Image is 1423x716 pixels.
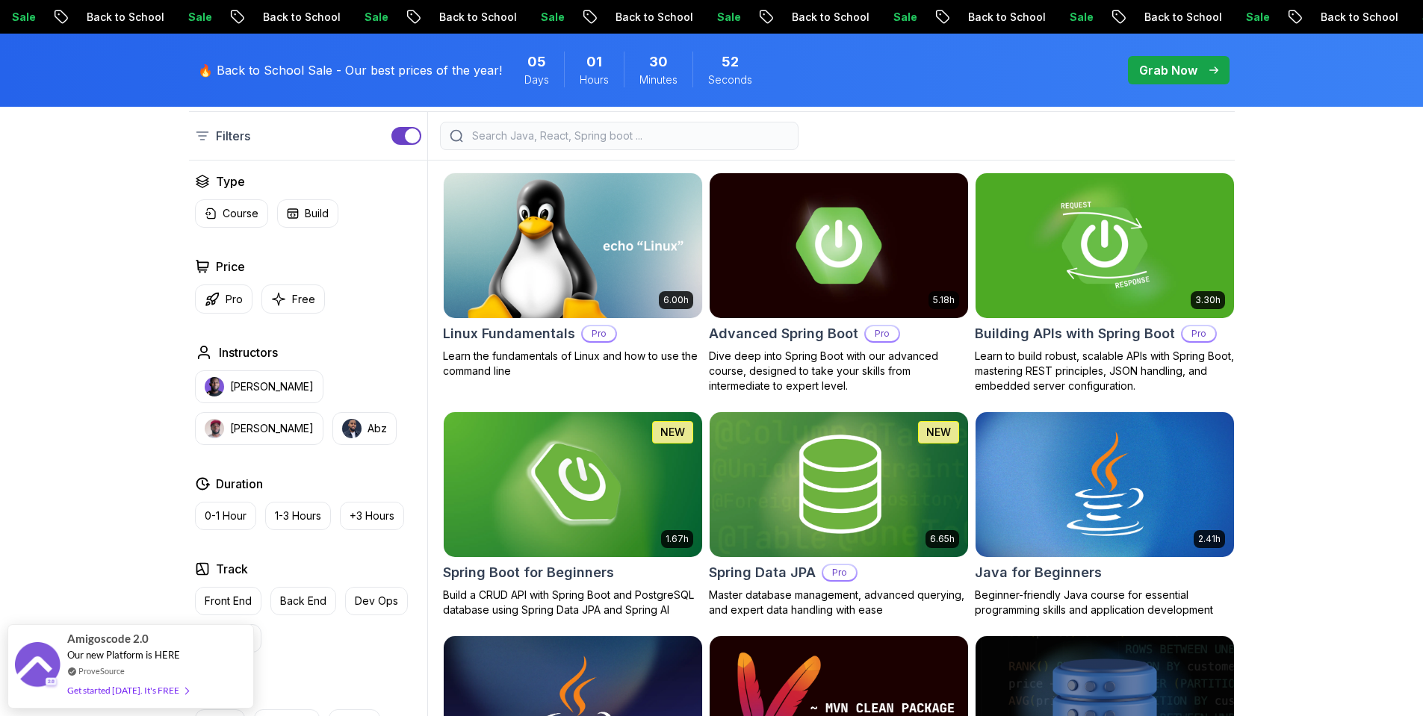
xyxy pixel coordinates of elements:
[709,172,969,393] a: Advanced Spring Boot card5.18hAdvanced Spring BootProDive deep into Spring Boot with our advanced...
[162,10,210,25] p: Sale
[583,326,616,341] p: Pro
[195,587,261,615] button: Front End
[230,421,314,436] p: [PERSON_NAME]
[205,377,224,396] img: instructor img
[443,323,575,344] h2: Linux Fundamentals
[975,562,1102,583] h2: Java for Beginners
[1182,326,1215,341] p: Pro
[275,508,321,523] p: 1-3 Hours
[443,562,614,583] h2: Spring Boot for Beginners
[338,10,386,25] p: Sale
[270,587,336,615] button: Back End
[205,594,252,608] p: Front End
[1295,10,1396,25] p: Back to School
[1195,294,1221,306] p: 3.30h
[195,502,256,530] button: 0-1 Hour
[350,508,394,523] p: +3 Hours
[766,10,867,25] p: Back to School
[195,412,323,445] button: instructor img[PERSON_NAME]
[524,72,549,87] span: Days
[261,284,325,314] button: Free
[867,10,915,25] p: Sale
[639,72,678,87] span: Minutes
[67,682,188,699] div: Get started [DATE]. It's FREE
[195,199,268,228] button: Course
[67,630,149,647] span: Amigoscode 2.0
[277,199,338,228] button: Build
[975,349,1235,393] p: Learn to build robust, scalable APIs with Spring Boot, mastering REST principles, JSON handling, ...
[975,588,1235,617] p: Beginner-friendly Java course for essential programming skills and application development
[709,349,969,393] p: Dive deep into Spring Boot with our advanced course, designed to take your skills from intermedia...
[580,72,609,87] span: Hours
[205,508,247,523] p: 0-1 Hour
[443,349,703,379] p: Learn the fundamentals of Linux and how to use the command line
[413,10,515,25] p: Back to School
[722,52,739,72] span: 52 Seconds
[691,10,739,25] p: Sale
[15,642,60,691] img: provesource social proof notification image
[444,412,702,557] img: Spring Boot for Beginners card
[586,52,602,72] span: 1 Hours
[305,206,329,221] p: Build
[975,172,1235,393] a: Building APIs with Spring Boot card3.30hBuilding APIs with Spring BootProLearn to build robust, s...
[1220,10,1268,25] p: Sale
[443,588,703,617] p: Build a CRUD API with Spring Boot and PostgreSQL database using Spring Data JPA and Spring AI
[237,10,338,25] p: Back to School
[933,294,955,306] p: 5.18h
[216,172,245,190] h2: Type
[216,560,248,578] h2: Track
[340,502,404,530] button: +3 Hours
[710,173,968,318] img: Advanced Spring Boot card
[976,412,1234,557] img: Java for Beginners card
[355,594,398,608] p: Dev Ops
[1044,10,1091,25] p: Sale
[823,565,856,580] p: Pro
[443,172,703,379] a: Linux Fundamentals card6.00hLinux FundamentalsProLearn the fundamentals of Linux and how to use t...
[198,61,502,79] p: 🔥 Back to School Sale - Our best prices of the year!
[216,475,263,493] h2: Duration
[205,419,224,438] img: instructor img
[709,411,969,617] a: Spring Data JPA card6.65hNEWSpring Data JPAProMaster database management, advanced querying, and ...
[195,370,323,403] button: instructor img[PERSON_NAME]
[649,52,668,72] span: 30 Minutes
[975,411,1235,617] a: Java for Beginners card2.41hJava for BeginnersBeginner-friendly Java course for essential program...
[292,292,315,307] p: Free
[216,127,250,145] p: Filters
[444,173,702,318] img: Linux Fundamentals card
[280,594,326,608] p: Back End
[265,502,331,530] button: 1-3 Hours
[975,323,1175,344] h2: Building APIs with Spring Boot
[67,649,180,661] span: Our new Platform is HERE
[219,343,278,361] h2: Instructors
[710,412,968,557] img: Spring Data JPA card
[660,425,685,440] p: NEW
[663,294,689,306] p: 6.00h
[930,533,955,545] p: 6.65h
[1118,10,1220,25] p: Back to School
[709,588,969,617] p: Master database management, advanced querying, and expert data handling with ease
[332,412,397,445] button: instructor imgAbz
[230,379,314,394] p: [PERSON_NAME]
[866,326,899,341] p: Pro
[223,206,258,221] p: Course
[443,411,703,617] a: Spring Boot for Beginners card1.67hNEWSpring Boot for BeginnersBuild a CRUD API with Spring Boot ...
[515,10,562,25] p: Sale
[342,419,362,438] img: instructor img
[708,72,752,87] span: Seconds
[345,587,408,615] button: Dev Ops
[942,10,1044,25] p: Back to School
[709,562,816,583] h2: Spring Data JPA
[527,52,546,72] span: 5 Days
[195,284,252,314] button: Pro
[1139,61,1197,79] p: Grab Now
[368,421,387,436] p: Abz
[589,10,691,25] p: Back to School
[216,258,245,275] h2: Price
[226,292,243,307] p: Pro
[709,323,858,344] h2: Advanced Spring Boot
[61,10,162,25] p: Back to School
[976,173,1234,318] img: Building APIs with Spring Boot card
[926,425,951,440] p: NEW
[78,664,125,677] a: ProveSource
[469,128,789,143] input: Search Java, React, Spring boot ...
